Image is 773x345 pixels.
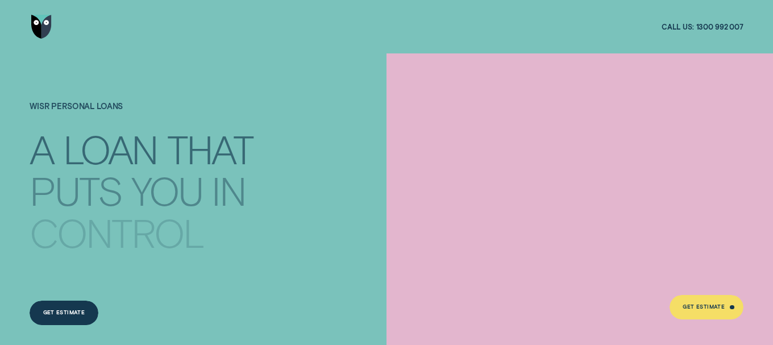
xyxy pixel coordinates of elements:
[662,22,694,32] span: Call us:
[30,213,203,251] div: CONTROL
[30,130,53,167] div: A
[662,22,743,32] a: Call us:1300 992 007
[131,171,202,209] div: YOU
[31,15,51,39] img: Wisr
[30,123,262,236] h4: A LOAN THAT PUTS YOU IN CONTROL
[211,171,246,209] div: IN
[670,295,743,319] a: Get Estimate
[63,130,157,167] div: LOAN
[30,102,262,126] h1: Wisr Personal Loans
[30,301,98,325] a: Get Estimate
[167,130,253,167] div: THAT
[696,22,744,32] span: 1300 992 007
[30,171,122,209] div: PUTS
